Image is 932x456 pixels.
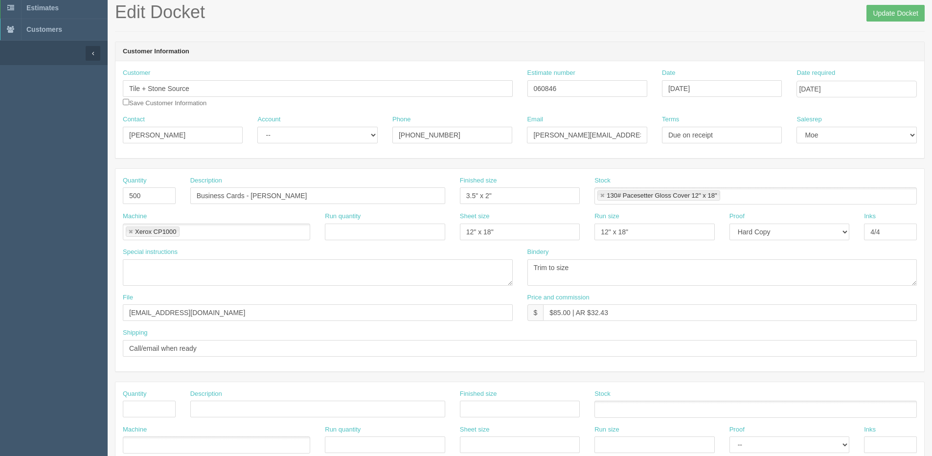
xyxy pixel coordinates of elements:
[796,68,835,78] label: Date required
[123,68,513,108] div: Save Customer Information
[729,212,745,221] label: Proof
[729,425,745,434] label: Proof
[594,212,619,221] label: Run size
[527,293,590,302] label: Price and commission
[123,328,148,338] label: Shipping
[115,42,924,62] header: Customer Information
[325,425,361,434] label: Run quantity
[527,304,544,321] div: $
[325,212,361,221] label: Run quantity
[527,248,549,257] label: Bindery
[796,115,821,124] label: Salesrep
[190,176,222,185] label: Description
[123,115,145,124] label: Contact
[26,25,62,33] span: Customers
[123,389,146,399] label: Quantity
[594,176,611,185] label: Stock
[460,389,497,399] label: Finished size
[123,80,513,97] input: Enter customer name
[123,248,178,257] label: Special instructions
[123,212,147,221] label: Machine
[392,115,411,124] label: Phone
[460,425,490,434] label: Sheet size
[135,228,177,235] div: Xerox CP1000
[26,4,59,12] span: Estimates
[123,293,133,302] label: File
[257,115,280,124] label: Account
[866,5,925,22] input: Update Docket
[662,115,679,124] label: Terms
[864,425,876,434] label: Inks
[864,212,876,221] label: Inks
[460,176,497,185] label: Finished size
[527,115,543,124] label: Email
[594,425,619,434] label: Run size
[527,68,575,78] label: Estimate number
[115,2,925,22] h1: Edit Docket
[190,389,222,399] label: Description
[527,259,917,286] textarea: Trim to size
[460,212,490,221] label: Sheet size
[662,68,675,78] label: Date
[123,68,150,78] label: Customer
[123,176,146,185] label: Quantity
[607,192,717,199] div: 130# Pacesetter Gloss Cover 12" x 18"
[123,425,147,434] label: Machine
[594,389,611,399] label: Stock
